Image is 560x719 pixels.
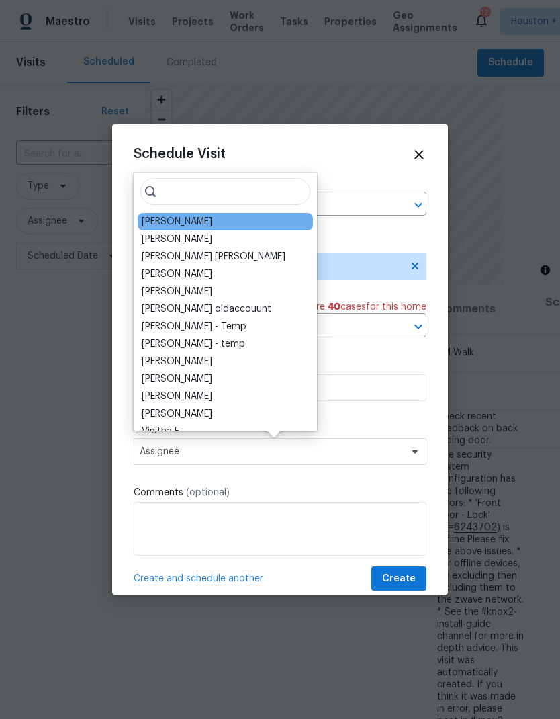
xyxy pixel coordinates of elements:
div: [PERSON_NAME] [142,216,212,228]
span: Schedule Visit [134,146,226,163]
span: Create [382,570,416,587]
div: [PERSON_NAME] [142,233,212,245]
span: Assignee [140,446,403,457]
span: (optional) [186,488,230,497]
span: Create and schedule another [134,573,263,585]
div: [PERSON_NAME] [142,286,212,298]
span: There are case s for this home [285,301,426,313]
div: [PERSON_NAME] [PERSON_NAME] [142,251,285,263]
div: [PERSON_NAME] [142,390,212,403]
button: Open [409,317,428,336]
label: Comments [134,487,426,499]
div: [PERSON_NAME] [142,355,212,368]
button: Create [371,566,426,591]
div: [PERSON_NAME] [142,373,212,385]
div: [PERSON_NAME] [142,268,212,280]
span: Close [412,147,426,162]
span: 40 [328,302,340,312]
div: [PERSON_NAME] [142,408,212,420]
div: Vinitha E [142,425,179,437]
div: [PERSON_NAME] oldaccouunt [142,303,271,315]
div: [PERSON_NAME] - Temp [142,321,246,333]
button: Open [409,196,428,214]
div: [PERSON_NAME] - temp [142,338,245,350]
